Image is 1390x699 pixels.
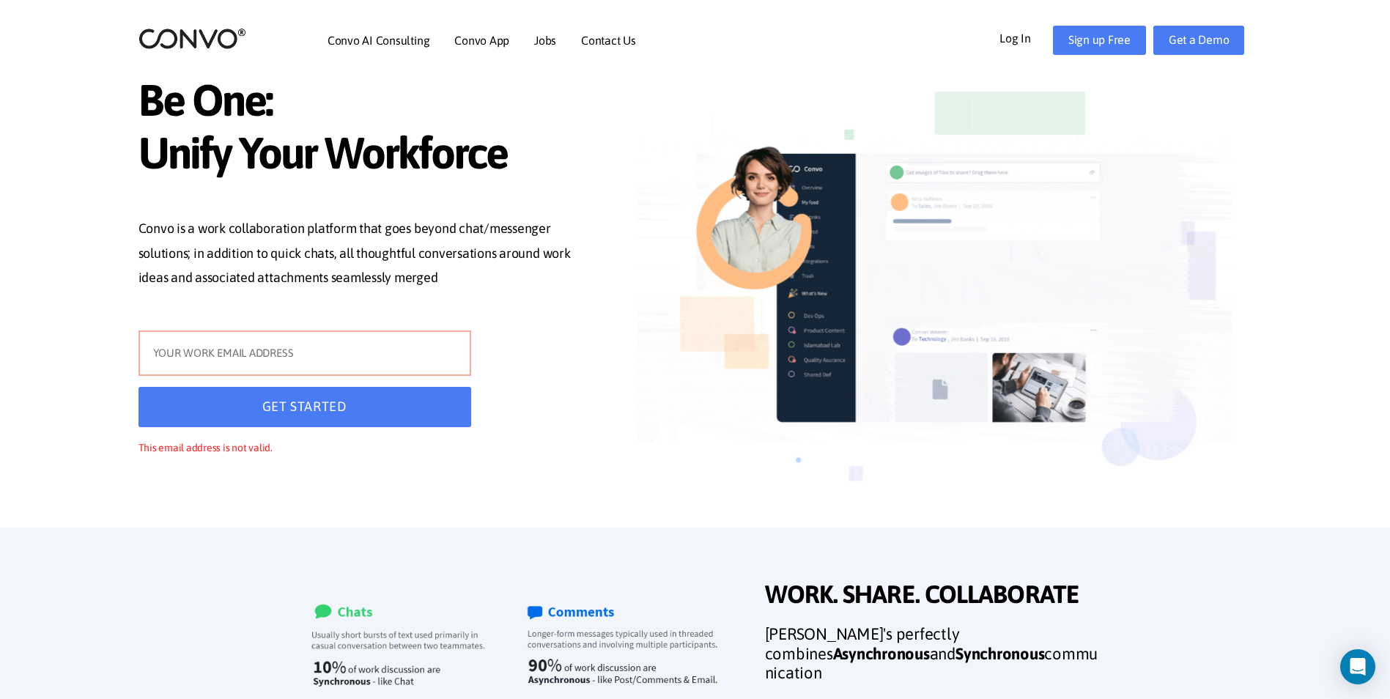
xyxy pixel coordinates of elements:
[328,34,429,46] a: Convo AI Consulting
[1153,26,1245,55] a: Get a Demo
[955,644,1044,663] strong: Synchronous
[1053,26,1146,55] a: Sign up Free
[138,216,590,294] p: Convo is a work collaboration platform that goes beyond chat/messenger solutions; in addition to ...
[581,34,636,46] a: Contact Us
[833,644,930,663] strong: Asynchronous
[454,34,509,46] a: Convo App
[138,127,590,183] span: Unify Your Workforce
[138,387,471,427] button: GET STARTED
[138,74,590,130] span: Be One:
[637,66,1232,528] img: image_not_found
[999,26,1053,49] a: Log In
[765,624,1102,693] h3: [PERSON_NAME]'s perfectly combines and communication
[765,580,1102,613] span: WORK. SHARE. COLLABORATE
[138,27,246,50] img: logo_2.png
[1340,649,1375,684] div: Open Intercom Messenger
[138,438,471,457] p: This email address is not valid.
[138,330,471,376] input: YOUR WORK EMAIL ADDRESS
[534,34,556,46] a: Jobs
